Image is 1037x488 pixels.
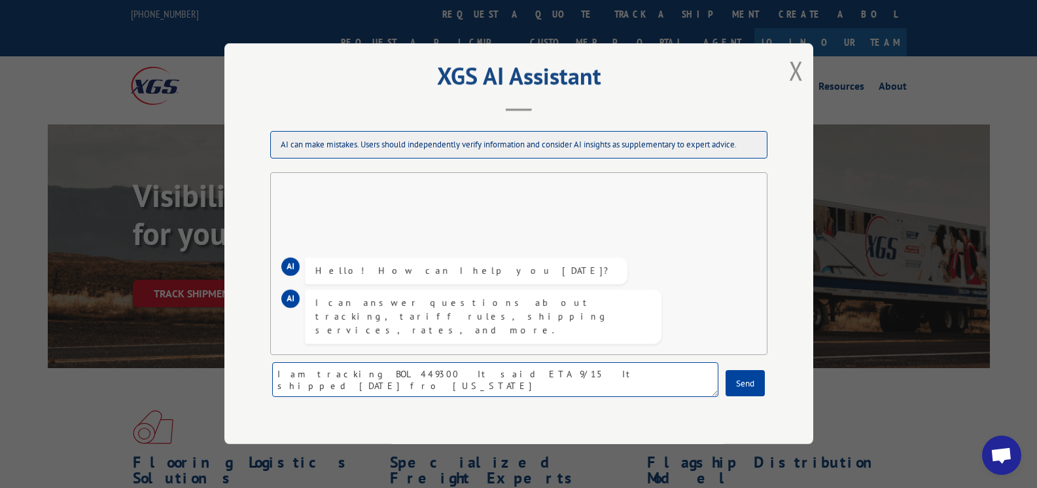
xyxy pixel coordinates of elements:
[315,265,617,278] div: Hello! How can I help you [DATE]?
[726,371,765,397] button: Send
[789,53,803,88] button: Close modal
[281,258,300,276] div: AI
[281,290,300,309] div: AI
[315,297,651,338] div: I can answer questions about tracking, tariff rules, shipping services, rates, and more.
[982,436,1021,475] a: Open chat
[257,67,781,92] h2: XGS AI Assistant
[272,363,718,398] textarea: I am tracking BOL 449300 It said ETA 9/15 It shipped [DATE] fro [US_STATE]
[270,132,767,159] div: AI can make mistakes. Users should independently verify information and consider AI insights as s...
